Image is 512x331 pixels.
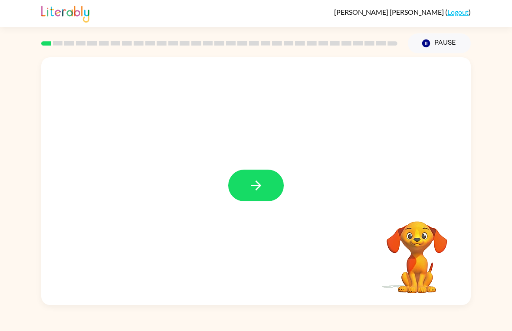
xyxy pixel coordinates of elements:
video: Your browser must support playing .mp4 files to use Literably. Please try using another browser. [374,208,460,295]
span: [PERSON_NAME] [PERSON_NAME] [334,8,445,16]
img: Literably [41,3,89,23]
button: Pause [408,33,471,53]
a: Logout [447,8,469,16]
div: ( ) [334,8,471,16]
